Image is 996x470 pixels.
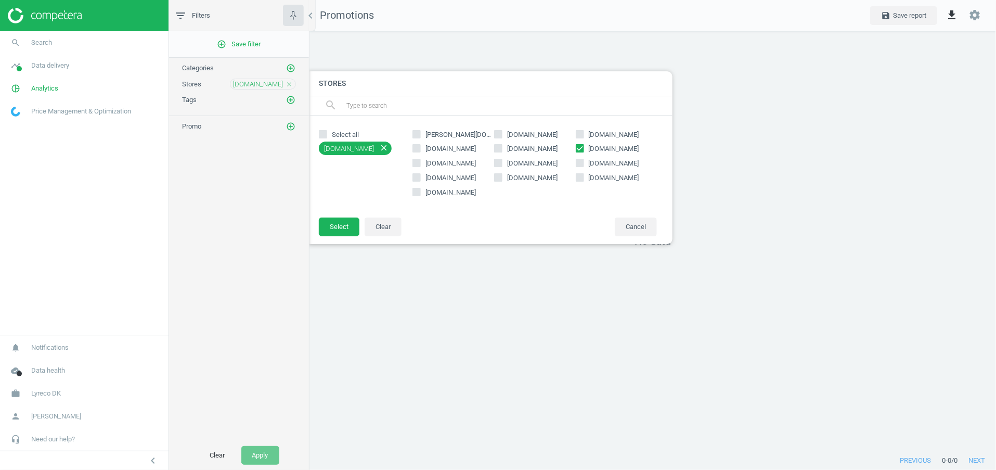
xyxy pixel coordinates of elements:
[6,338,25,358] i: notifications
[31,343,69,352] span: Notifications
[31,435,75,444] span: Need our help?
[286,122,295,131] i: add_circle_outline
[169,34,309,55] button: add_circle_outlineSave filter
[286,81,293,88] i: close
[6,33,25,53] i: search
[147,454,159,467] i: chevron_left
[233,80,283,89] span: [DOMAIN_NAME]
[217,40,227,49] i: add_circle_outline
[6,79,25,98] i: pie_chart_outlined
[199,446,236,465] button: Clear
[241,446,279,465] button: Apply
[6,361,25,380] i: cloud_done
[6,56,25,75] i: timeline
[182,64,214,72] span: Categories
[304,9,317,22] i: chevron_left
[174,9,187,22] i: filter_list
[217,40,261,49] span: Save filter
[286,63,296,73] button: add_circle_outline
[8,8,82,23] img: ajHJNr6hYgQAAAAASUVORK5CYII=
[6,407,25,426] i: person
[286,95,296,105] button: add_circle_outline
[182,96,197,104] span: Tags
[31,61,69,70] span: Data delivery
[286,121,296,132] button: add_circle_outline
[31,107,131,116] span: Price Management & Optimization
[31,38,52,47] span: Search
[6,429,25,449] i: headset_mic
[31,389,61,398] span: Lyreco DK
[182,122,201,130] span: Promo
[11,107,20,117] img: wGWNvw8QSZomAAAAABJRU5ErkJggg==
[31,412,81,421] span: [PERSON_NAME]
[192,11,210,20] span: Filters
[31,84,58,93] span: Analytics
[308,71,672,96] h4: Stores
[286,63,295,73] i: add_circle_outline
[286,95,295,105] i: add_circle_outline
[140,454,166,467] button: chevron_left
[182,80,201,88] span: Stores
[6,384,25,403] i: work
[31,366,65,375] span: Data health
